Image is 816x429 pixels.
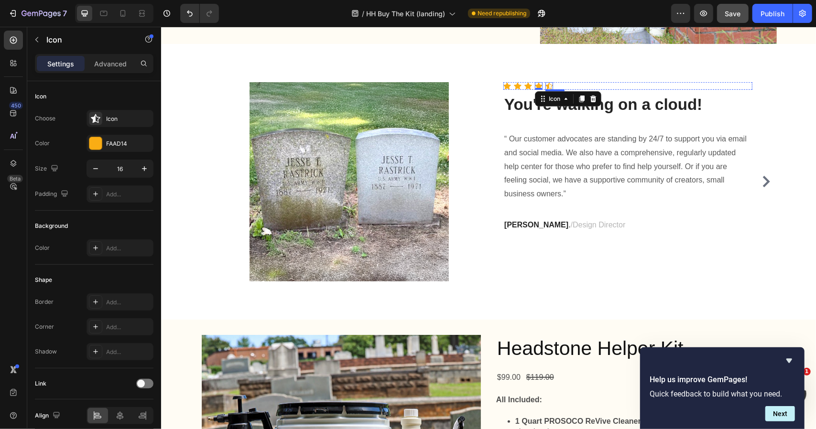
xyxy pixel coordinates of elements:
h2: Headstone Helper Kit [335,308,614,335]
button: Save [717,4,749,23]
span: . [343,194,410,202]
strong: 1 Quart PROSOCO ReVive Cleaner [354,390,480,398]
div: Icon [35,92,46,101]
div: Background [35,222,68,230]
p: “ Our customer advocates are standing by 24/7 to support you via email and social media. We also ... [343,106,590,174]
iframe: To enrich screen reader interactions, please activate Accessibility in Grammarly extension settings [161,27,816,429]
div: Choose [35,114,55,123]
button: Publish [752,4,793,23]
div: Color [35,244,50,252]
button: 7 [4,4,71,23]
p: Quick feedback to build what you need. [650,389,795,398]
button: Next question [765,406,795,421]
div: $99.00 [335,343,360,359]
div: Add... [106,323,151,332]
div: Padding [35,188,70,201]
strong: [PERSON_NAME] [343,194,407,202]
span: Need republishing [478,9,526,18]
h4: All Included: [335,369,381,377]
div: Beta [7,175,23,182]
div: Corner [35,322,54,331]
div: Help us improve GemPages! [650,355,795,421]
div: Add... [106,298,151,307]
div: Undo/Redo [180,4,219,23]
button: Carousel Next Arrow [598,147,613,162]
span: Save [725,10,741,18]
div: Color [35,139,50,148]
div: Border [35,298,54,306]
span: Design Director [412,194,464,202]
span: / [362,9,364,19]
p: Settings [47,59,74,69]
span: 1 [803,368,811,375]
p: You're walking on a cloud! [343,68,590,88]
div: Icon [106,115,151,123]
div: Shape [35,276,52,284]
div: Add... [106,244,151,253]
p: Icon [46,34,128,45]
h2: Help us improve GemPages! [650,374,795,386]
div: 450 [9,102,23,109]
div: Add... [106,348,151,356]
div: Add... [106,190,151,199]
p: / [343,192,590,205]
div: Size [35,162,60,175]
div: Align [35,409,62,422]
div: Shadow [35,347,57,356]
span: HH Buy The Kit (landing) [366,9,445,19]
p: Advanced [94,59,127,69]
button: Hide survey [783,355,795,366]
div: Link [35,379,46,388]
p: (biological solution, ) [354,389,614,411]
p: 7 [63,8,67,19]
div: Publish [761,9,784,19]
div: $119.00 [364,343,394,359]
div: FAAD14 [106,139,151,148]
